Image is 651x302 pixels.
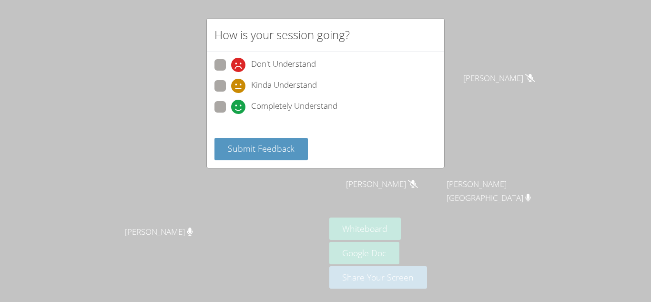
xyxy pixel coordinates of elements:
span: Kinda Understand [251,79,317,93]
h2: How is your session going? [214,26,350,43]
span: Completely Understand [251,100,337,114]
button: Submit Feedback [214,138,308,160]
span: Don't Understand [251,58,316,72]
span: Submit Feedback [228,143,295,154]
